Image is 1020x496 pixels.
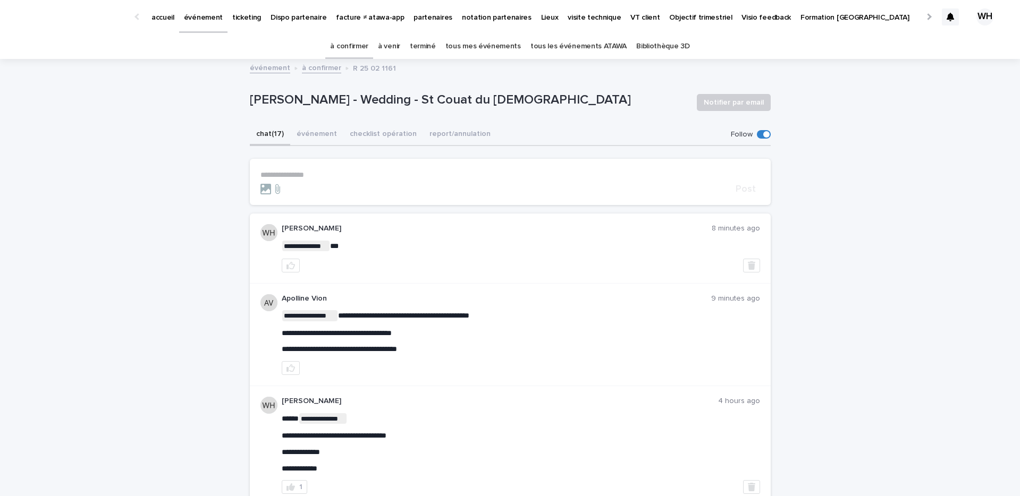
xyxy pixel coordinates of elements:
button: 1 [282,480,307,494]
button: checklist opération [343,124,423,146]
p: Apolline Vion [282,294,711,303]
button: report/annulation [423,124,497,146]
a: tous mes événements [445,34,521,59]
p: 9 minutes ago [711,294,760,303]
a: événement [250,61,290,73]
button: Notifier par email [697,94,771,111]
p: Follow [731,130,753,139]
a: Bibliothèque 3D [636,34,689,59]
div: WH [976,8,993,25]
span: Post [736,184,756,194]
button: chat (17) [250,124,290,146]
div: 1 [299,483,302,491]
p: 4 hours ago [718,397,760,406]
img: Ls34BcGeRexTGTNfXpUC [21,6,124,28]
a: à confirmer [302,61,341,73]
a: terminé [410,34,436,59]
a: à confirmer [330,34,368,59]
a: tous les événements ATAWA [530,34,627,59]
a: à venir [378,34,400,59]
button: Post [731,184,760,194]
p: 8 minutes ago [712,224,760,233]
button: like this post [282,259,300,272]
button: like this post [282,361,300,375]
p: [PERSON_NAME] [282,397,718,406]
span: Notifier par email [704,97,764,108]
p: [PERSON_NAME] [282,224,712,233]
button: Delete post [743,259,760,272]
button: Delete post [743,480,760,494]
button: événement [290,124,343,146]
p: [PERSON_NAME] - Wedding - St Couat du [DEMOGRAPHIC_DATA] [250,92,688,108]
p: R 25 02 1161 [353,62,396,73]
